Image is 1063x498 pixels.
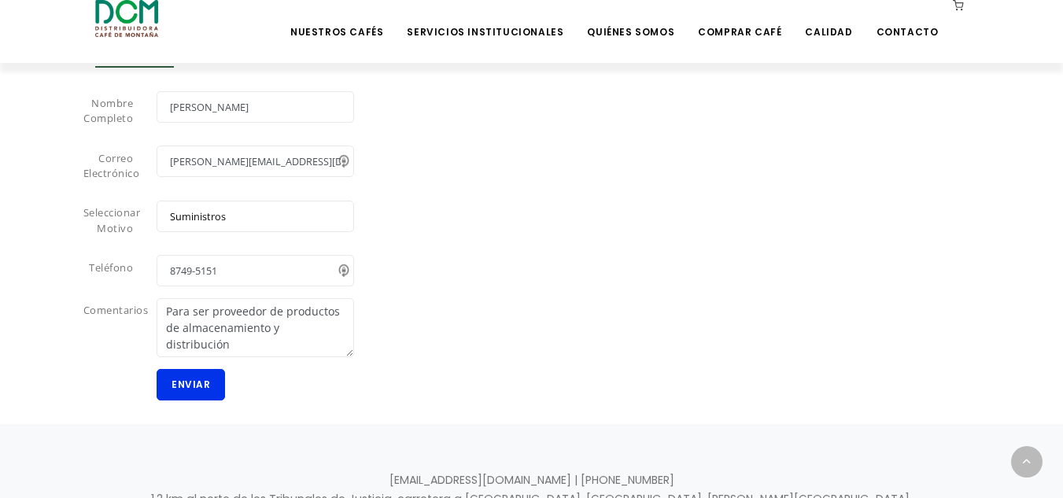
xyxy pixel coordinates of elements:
[867,2,948,39] a: Contacto
[157,91,354,123] input: Nombre Completo
[157,255,354,286] input: Teléfono
[72,91,146,132] label: Nombre Completo
[72,146,146,186] label: Correo Electrónico
[157,369,225,400] button: Enviar
[688,2,791,39] a: Comprar Café
[72,201,146,242] label: Seleccionar Motivo
[397,2,573,39] a: Servicios Institucionales
[72,255,146,283] label: Teléfono
[72,298,146,355] label: Comentarios
[281,2,393,39] a: Nuestros Cafés
[578,2,684,39] a: Quiénes Somos
[795,2,862,39] a: Calidad
[157,146,354,177] input: Correo Electrónico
